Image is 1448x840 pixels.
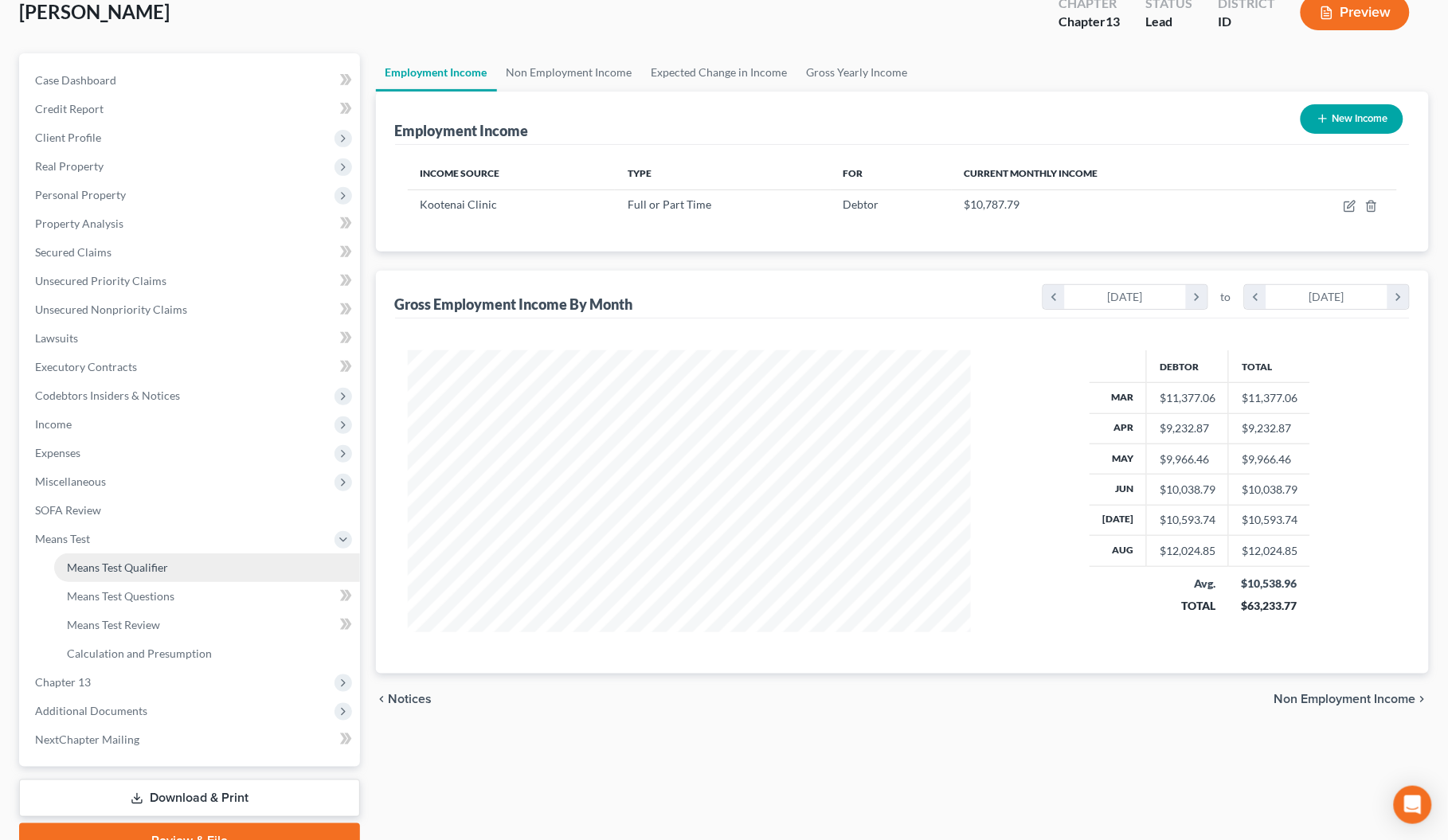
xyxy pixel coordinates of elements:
div: $11,377.06 [1160,390,1215,406]
span: Executory Contracts [35,360,137,373]
div: Employment Income [395,121,529,140]
span: Non Employment Income [1274,693,1416,705]
th: Jun [1090,475,1147,505]
a: Unsecured Nonpriority Claims [22,295,360,324]
span: Personal Property [35,188,126,201]
div: $10,593.74 [1160,512,1215,528]
span: Credit Report [35,102,104,115]
span: Unsecured Nonpriority Claims [35,303,187,316]
div: Gross Employment Income By Month [395,295,633,314]
td: $9,232.87 [1229,413,1311,443]
span: Debtor [843,197,879,211]
a: Case Dashboard [22,66,360,95]
i: chevron_right [1387,285,1409,309]
button: New Income [1301,104,1403,134]
a: SOFA Review [22,496,360,525]
span: Type [628,167,652,179]
span: Full or Part Time [628,197,711,211]
span: Secured Claims [35,245,112,259]
button: chevron_left Notices [376,693,432,705]
a: Secured Claims [22,238,360,267]
span: Calculation and Presumption [67,647,212,660]
a: Employment Income [376,53,497,92]
a: Lawsuits [22,324,360,353]
div: Chapter [1059,13,1120,31]
div: $12,024.85 [1160,543,1215,559]
span: Income Source [421,167,500,179]
span: Miscellaneous [35,475,106,488]
th: Aug [1090,536,1147,566]
i: chevron_left [376,693,389,705]
div: Open Intercom Messenger [1394,786,1432,824]
a: Property Analysis [22,209,360,238]
span: Means Test Qualifier [67,561,168,574]
div: Lead [1145,13,1192,31]
span: SOFA Review [35,503,101,517]
div: [DATE] [1065,285,1187,309]
td: $12,024.85 [1229,536,1311,566]
i: chevron_left [1043,285,1065,309]
th: [DATE] [1090,505,1147,535]
a: Download & Print [19,779,360,817]
a: Unsecured Priority Claims [22,267,360,295]
div: $10,038.79 [1160,482,1215,498]
th: Total [1229,350,1311,382]
td: $10,038.79 [1229,475,1311,505]
span: Client Profile [35,131,101,144]
a: Non Employment Income [497,53,642,92]
span: Means Test Review [67,618,160,631]
a: Means Test Review [54,611,360,639]
span: Lawsuits [35,331,78,345]
a: Executory Contracts [22,353,360,381]
span: Additional Documents [35,704,147,717]
span: Current Monthly Income [965,167,1098,179]
div: Avg. [1160,576,1216,592]
span: Expenses [35,446,80,459]
a: Credit Report [22,95,360,123]
div: [DATE] [1266,285,1388,309]
span: Case Dashboard [35,73,116,87]
th: Mar [1090,383,1147,413]
i: chevron_right [1416,693,1429,705]
span: Income [35,417,72,431]
th: Debtor [1147,350,1229,382]
span: $10,787.79 [965,197,1020,211]
span: Property Analysis [35,217,123,230]
span: For [843,167,863,179]
span: Means Test Questions [67,589,174,603]
td: $9,966.46 [1229,443,1311,474]
td: $11,377.06 [1229,383,1311,413]
th: May [1090,443,1147,474]
a: Means Test Questions [54,582,360,611]
span: NextChapter Mailing [35,733,139,746]
i: chevron_left [1245,285,1266,309]
a: NextChapter Mailing [22,725,360,754]
button: Non Employment Income chevron_right [1274,693,1429,705]
div: TOTAL [1160,598,1216,614]
a: Expected Change in Income [642,53,797,92]
div: $63,233.77 [1242,598,1298,614]
div: $10,538.96 [1242,576,1298,592]
div: ID [1218,13,1275,31]
span: 13 [1106,14,1120,29]
i: chevron_right [1186,285,1207,309]
span: Notices [389,693,432,705]
a: Calculation and Presumption [54,639,360,668]
span: Codebtors Insiders & Notices [35,389,180,402]
td: $10,593.74 [1229,505,1311,535]
span: Real Property [35,159,104,173]
div: $9,966.46 [1160,451,1215,467]
a: Means Test Qualifier [54,553,360,582]
span: Kootenai Clinic [421,197,498,211]
span: Chapter 13 [35,675,91,689]
div: $9,232.87 [1160,420,1215,436]
a: Gross Yearly Income [797,53,918,92]
span: Unsecured Priority Claims [35,274,166,287]
th: Apr [1090,413,1147,443]
span: to [1221,289,1231,305]
span: Means Test [35,532,90,545]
